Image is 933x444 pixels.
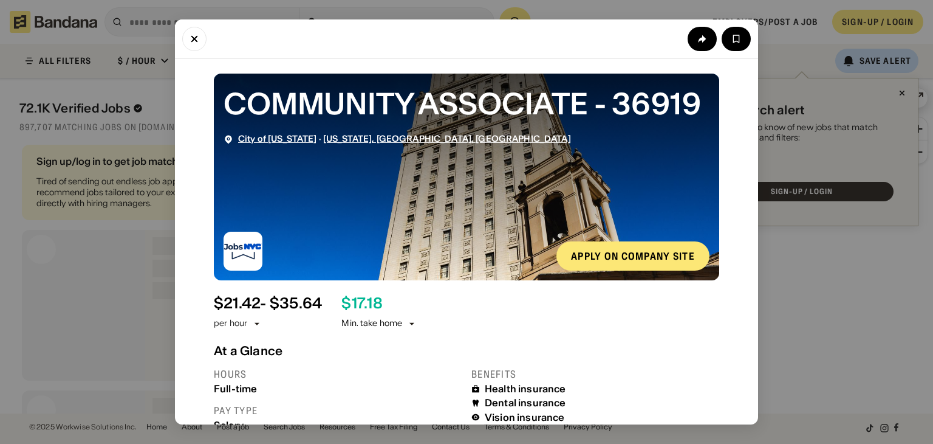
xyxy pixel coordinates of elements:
div: Health insurance [485,383,566,395]
img: City of New York logo [224,232,262,271]
a: [US_STATE], [GEOGRAPHIC_DATA], [GEOGRAPHIC_DATA] [323,133,571,144]
div: · [238,134,571,144]
div: Vision insurance [485,412,565,423]
div: At a Glance [214,344,719,358]
div: $ 17.18 [341,295,382,313]
div: Benefits [471,368,719,381]
button: Close [182,27,207,51]
div: Dental insurance [485,397,566,409]
div: Salary [214,420,462,431]
div: per hour [214,317,247,330]
div: Apply on company site [571,251,695,261]
div: COMMUNITY ASSOCIATE - 36919 [224,83,709,124]
div: Min. take home [341,317,417,330]
div: Full-time [214,383,462,395]
div: $ 21.42 - $35.64 [214,295,322,313]
a: City of [US_STATE] [238,133,317,144]
div: Hours [214,368,462,381]
div: Pay type [214,404,462,417]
